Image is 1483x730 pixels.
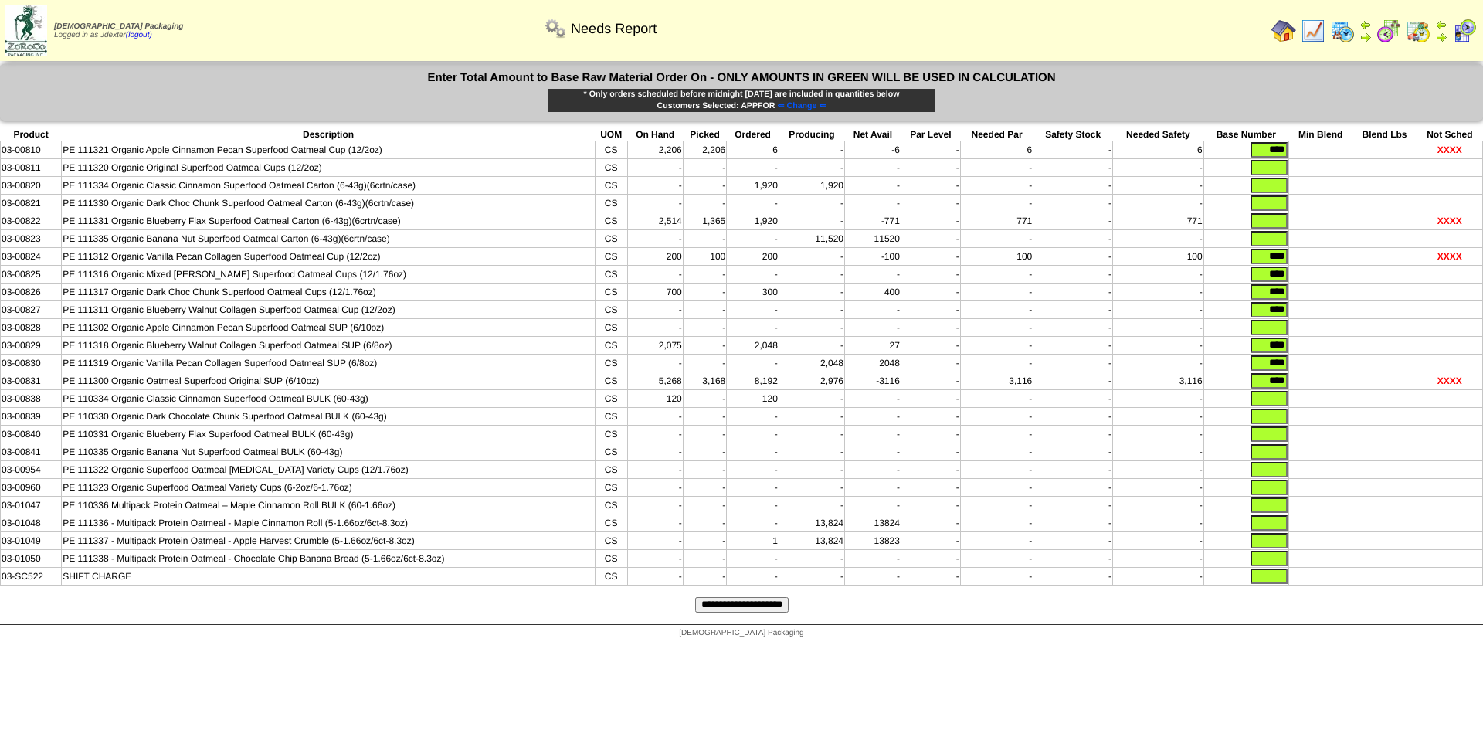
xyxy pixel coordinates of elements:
th: Needed Par [960,128,1033,141]
td: - [627,461,683,479]
td: - [1033,195,1113,212]
td: - [960,408,1033,426]
td: 03-00810 [1,141,62,159]
td: CS [595,177,627,195]
td: CS [595,319,627,337]
td: - [901,212,960,230]
td: 13824 [845,514,901,532]
td: - [901,514,960,532]
td: - [1033,443,1113,461]
td: - [960,426,1033,443]
td: - [901,284,960,301]
td: CS [595,479,627,497]
td: CS [595,337,627,355]
td: 03-00828 [1,319,62,337]
td: - [683,230,727,248]
td: - [1033,212,1113,230]
td: PE 111317 Organic Dark Choc Chunk Superfood Oatmeal Cups (12/1.76oz) [62,284,596,301]
td: - [627,426,683,443]
th: Safety Stock [1033,128,1113,141]
td: PE 110335 Organic Banana Nut Superfood Oatmeal BULK (60-43g) [62,443,596,461]
td: - [1033,284,1113,301]
td: - [779,337,844,355]
td: - [960,497,1033,514]
img: arrowleft.gif [1359,19,1372,31]
td: 700 [627,284,683,301]
td: 03-00831 [1,372,62,390]
td: 03-01048 [1,514,62,532]
td: - [1113,230,1204,248]
td: PE 110331 Organic Blueberry Flax Superfood Oatmeal BULK (60-43g) [62,426,596,443]
td: 2,048 [727,337,779,355]
td: 03-00829 [1,337,62,355]
th: On Hand [627,128,683,141]
td: - [960,319,1033,337]
th: Blend Lbs [1352,128,1417,141]
td: - [1113,461,1204,479]
td: - [1113,390,1204,408]
img: arrowright.gif [1435,31,1447,43]
td: - [901,372,960,390]
td: - [1113,408,1204,426]
td: - [1113,426,1204,443]
td: XXXX [1417,212,1482,230]
td: 03-00827 [1,301,62,319]
td: CS [595,266,627,284]
td: - [683,514,727,532]
td: - [845,461,901,479]
td: PE 111336 - Multipack Protein Oatmeal - Maple Cinnamon Roll (5-1.66oz/6ct-8.3oz) [62,514,596,532]
td: - [1033,479,1113,497]
td: PE 111319 Organic Vanilla Pecan Collagen Superfood Oatmeal SUP (6/8oz) [62,355,596,372]
td: CS [595,426,627,443]
div: * Only orders scheduled before midnight [DATE] are included in quantities below Customers Selecte... [548,88,935,113]
td: - [901,195,960,212]
td: - [727,195,779,212]
td: - [1033,337,1113,355]
td: - [901,319,960,337]
span: [DEMOGRAPHIC_DATA] Packaging [54,22,183,31]
td: PE 111320 Organic Original Superfood Oatmeal Cups (12/2oz) [62,159,596,177]
td: - [960,266,1033,284]
td: PE 111334 Organic Classic Cinnamon Superfood Oatmeal Carton (6-43g)(6crtn/case) [62,177,596,195]
td: 03-00840 [1,426,62,443]
td: XXXX [1417,141,1482,159]
td: - [779,248,844,266]
td: 300 [727,284,779,301]
td: - [727,355,779,372]
td: - [901,355,960,372]
td: - [727,159,779,177]
td: - [779,426,844,443]
td: 03-00841 [1,443,62,461]
td: - [1033,141,1113,159]
td: - [683,426,727,443]
td: 200 [727,248,779,266]
td: - [627,230,683,248]
td: PE 111302 Organic Apple Cinnamon Pecan Superfood Oatmeal SUP (6/10oz) [62,319,596,337]
td: - [627,514,683,532]
td: 1,365 [683,212,727,230]
td: - [627,301,683,319]
img: arrowleft.gif [1435,19,1447,31]
th: Base Number [1203,128,1288,141]
td: - [683,479,727,497]
td: - [1113,355,1204,372]
td: - [1113,195,1204,212]
td: PE 111311 Organic Blueberry Walnut Collagen Superfood Oatmeal Cup (12/2oz) [62,301,596,319]
td: CS [595,195,627,212]
td: - [960,355,1033,372]
td: 1,920 [727,177,779,195]
td: - [1113,284,1204,301]
td: PE 111335 Organic Banana Nut Superfood Oatmeal Carton (6-43g)(6crtn/case) [62,230,596,248]
td: - [627,355,683,372]
td: - [1113,479,1204,497]
td: - [845,195,901,212]
td: - [960,177,1033,195]
td: - [845,319,901,337]
img: workflow.png [543,16,568,41]
td: - [1113,443,1204,461]
td: 6 [960,141,1033,159]
th: Not Sched [1417,128,1482,141]
td: - [627,159,683,177]
span: Logged in as Jdexter [54,22,183,39]
td: -3116 [845,372,901,390]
